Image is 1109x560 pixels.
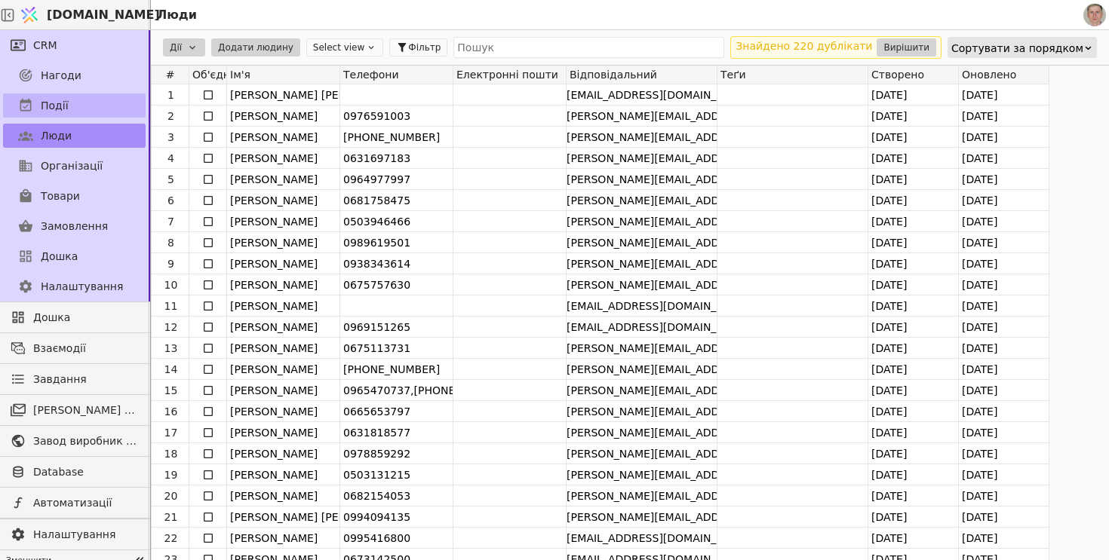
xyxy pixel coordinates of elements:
span: Телефони [343,69,399,81]
span: 0978859292 [340,448,410,460]
div: [DATE] [868,528,958,549]
div: [DATE] [868,359,958,380]
button: Додати людину [211,38,300,57]
div: [DATE] [959,211,1049,232]
div: [DATE] [959,485,1049,506]
span: Дошка [33,310,138,326]
div: [PERSON_NAME] [230,422,339,442]
div: [DATE] [868,443,958,464]
div: [PERSON_NAME] [230,338,339,358]
div: [PERSON_NAME][EMAIL_ADDRESS][DOMAIN_NAME] [567,190,717,210]
button: Дії [163,38,205,57]
span: 0976591003 [340,110,410,122]
div: [PERSON_NAME] [PERSON_NAME] [230,506,339,527]
div: [PERSON_NAME][EMAIL_ADDRESS][DOMAIN_NAME] [567,422,717,442]
div: # [152,66,189,84]
span: Дошка [41,249,78,265]
span: 0682154053 [340,490,410,502]
a: Організації [3,154,146,178]
div: [DATE] [868,274,958,295]
span: 0503946466 [340,216,410,228]
a: [DOMAIN_NAME] [15,1,151,29]
span: Фільтр [408,41,441,54]
input: Пошук [453,37,724,58]
div: [DATE] [959,443,1049,464]
div: 21 [153,506,189,528]
div: [DATE] [868,127,958,148]
div: [PERSON_NAME] [230,295,339,316]
span: Ім'я [230,69,250,81]
a: Дошка [3,244,146,268]
div: [PERSON_NAME] [230,380,339,400]
a: CRM [3,33,146,57]
img: Logo [18,1,41,29]
h2: Люди [151,6,197,24]
span: 0989619501 [340,237,410,249]
div: 22 [153,528,189,549]
div: [EMAIL_ADDRESS][DOMAIN_NAME] [567,84,717,105]
div: [PERSON_NAME][EMAIL_ADDRESS][DOMAIN_NAME] [567,169,717,189]
span: Взаємодії [33,341,138,357]
div: [DATE] [959,338,1049,359]
span: 0503131215 [340,469,410,481]
a: Автоматизації [3,491,146,515]
span: Завод виробник металочерепиці - B2B платформа [33,433,138,449]
div: 18 [153,443,189,464]
span: Нагоди [41,68,81,84]
div: [PERSON_NAME][EMAIL_ADDRESS][DOMAIN_NAME] [567,380,717,400]
div: [PERSON_NAME] [230,274,339,295]
div: [PERSON_NAME] [230,401,339,421]
div: [DATE] [959,506,1049,528]
div: 19 [153,464,189,485]
a: Database [3,460,146,484]
span: Створено [871,69,924,81]
div: [PERSON_NAME][EMAIL_ADDRESS][DOMAIN_NAME] [567,401,717,421]
div: [DATE] [868,169,958,190]
span: 0969151265 [340,321,410,333]
span: Організації [41,158,103,174]
span: Події [41,98,69,114]
a: Дошка [3,305,146,329]
div: [PERSON_NAME] [230,443,339,464]
div: [EMAIL_ADDRESS][DOMAIN_NAME] [567,295,717,316]
div: 2 [153,106,189,127]
div: [DATE] [868,380,958,401]
div: [DATE] [959,148,1049,169]
div: 15 [153,380,189,401]
div: [PERSON_NAME][EMAIL_ADDRESS][DOMAIN_NAME] [567,253,717,274]
div: 4 [153,148,189,169]
div: [PERSON_NAME] [230,317,339,337]
span: [PHONE_NUMBER] [340,131,440,143]
div: [DATE] [959,422,1049,443]
span: 0675113731 [340,342,410,354]
div: [PERSON_NAME][EMAIL_ADDRESS][DOMAIN_NAME] [567,464,717,485]
div: 10 [153,274,189,295]
div: 11 [153,295,189,317]
div: [DATE] [868,338,958,359]
div: [DATE] [959,84,1049,106]
div: Знайдено 220 дублікати [736,38,872,57]
a: Налаштування [3,522,146,546]
a: [PERSON_NAME] розсилки [3,398,146,422]
div: [DATE] [959,401,1049,422]
a: Люди [3,124,146,148]
div: 12 [153,317,189,338]
div: [PERSON_NAME] [230,359,339,379]
span: 0675757630 [340,279,410,291]
span: 0681758475 [340,194,410,207]
div: [DATE] [868,485,958,506]
a: Завод виробник металочерепиці - B2B платформа [3,429,146,453]
div: [PERSON_NAME] [230,232,339,252]
div: Сортувати за порядком [951,38,1083,59]
div: [DATE] [959,274,1049,295]
div: [EMAIL_ADDRESS][DOMAIN_NAME] [567,317,717,337]
div: 14 [153,359,189,380]
div: [PERSON_NAME] [PERSON_NAME] [230,84,339,105]
div: [DATE] [868,464,958,485]
div: [DATE] [868,295,958,317]
span: 0631818577 [340,427,410,439]
span: Відповідальний [570,69,657,81]
div: [DATE] [959,464,1049,485]
div: [DATE] [959,295,1049,317]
